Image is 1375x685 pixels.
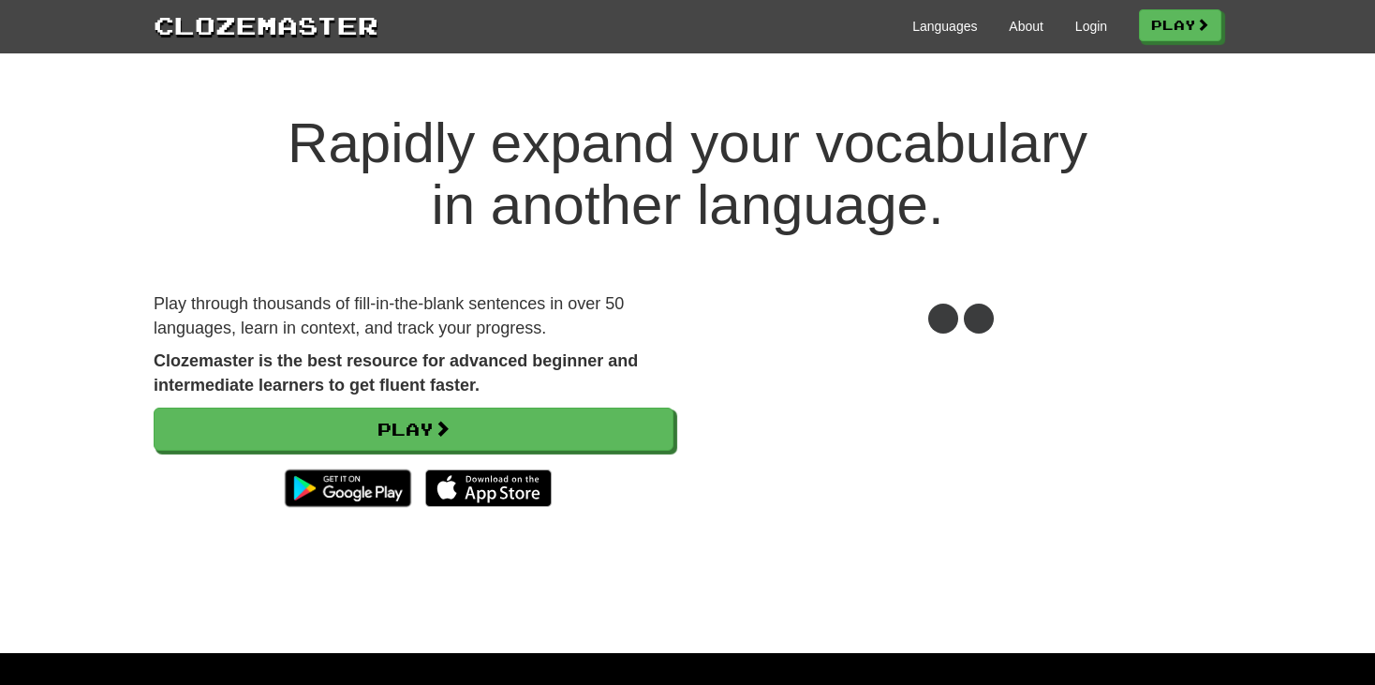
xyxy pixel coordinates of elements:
strong: Clozemaster is the best resource for advanced beginner and intermediate learners to get fluent fa... [154,351,638,395]
p: Play through thousands of fill-in-the-blank sentences in over 50 languages, learn in context, and... [154,292,673,340]
a: Play [154,408,673,451]
a: Clozemaster [154,7,378,42]
a: Play [1139,9,1221,41]
img: Get it on Google Play [275,460,421,516]
a: About [1009,17,1043,36]
a: Languages [912,17,977,36]
img: Download_on_the_App_Store_Badge_US-UK_135x40-25178aeef6eb6b83b96f5f2d004eda3bffbb37122de64afbaef7... [425,469,552,507]
a: Login [1075,17,1107,36]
